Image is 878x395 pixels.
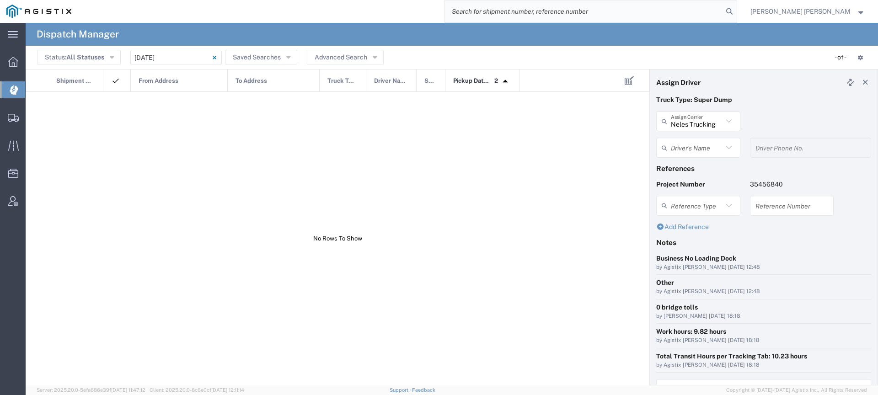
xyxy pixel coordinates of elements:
span: From Address [139,69,178,92]
img: icon [111,76,120,85]
span: Truck Type [327,69,356,92]
div: Other [656,278,871,288]
div: - of - [835,53,851,62]
h4: Assign Driver [656,78,701,86]
button: Saved Searches [225,50,297,64]
span: All Statuses [66,53,104,61]
div: Business No Loading Dock [656,254,871,263]
div: by Agistix [PERSON_NAME] [DATE] 12:48 [656,263,871,272]
span: [DATE] 11:47:12 [111,387,145,393]
span: To Address [236,69,267,92]
p: Project Number [656,180,740,189]
button: Status:All Statuses [37,50,121,64]
span: Pickup Date and Time [453,69,491,92]
span: Status [424,69,435,92]
a: Support [390,387,412,393]
button: [PERSON_NAME] [PERSON_NAME] [750,6,865,17]
span: 2 [494,69,498,92]
div: by [PERSON_NAME] [DATE] 18:18 [656,312,871,320]
p: Truck Type: Super Dump [656,95,871,105]
div: 0 bridge tolls [656,303,871,312]
input: Search for shipment number, reference number [445,0,723,22]
span: Client: 2025.20.0-8c6e0cf [150,387,244,393]
span: [DATE] 12:11:14 [211,387,244,393]
p: 35456840 [750,180,834,189]
span: Shipment No. [56,69,93,92]
img: arrow-dropup.svg [498,74,513,89]
h4: References [656,164,871,172]
div: by Agistix [PERSON_NAME] [DATE] 18:18 [656,336,871,345]
span: Driver Name [374,69,407,92]
div: Total Transit Hours per Tracking Tab: 10.23 hours [656,352,871,361]
a: Add Reference [656,223,709,230]
div: by Agistix [PERSON_NAME] [DATE] 12:48 [656,288,871,296]
div: Work hours: 9.82 hours [656,327,871,336]
button: Advanced Search [307,50,384,64]
span: Copyright © [DATE]-[DATE] Agistix Inc., All Rights Reserved [726,386,867,394]
div: by Agistix [PERSON_NAME] [DATE] 18:18 [656,361,871,369]
h4: Dispatch Manager [37,23,119,46]
span: Kayte Bray Dogali [750,6,851,16]
h4: Notes [656,238,871,246]
img: logo [6,5,71,18]
a: Feedback [412,387,435,393]
span: Server: 2025.20.0-5efa686e39f [37,387,145,393]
